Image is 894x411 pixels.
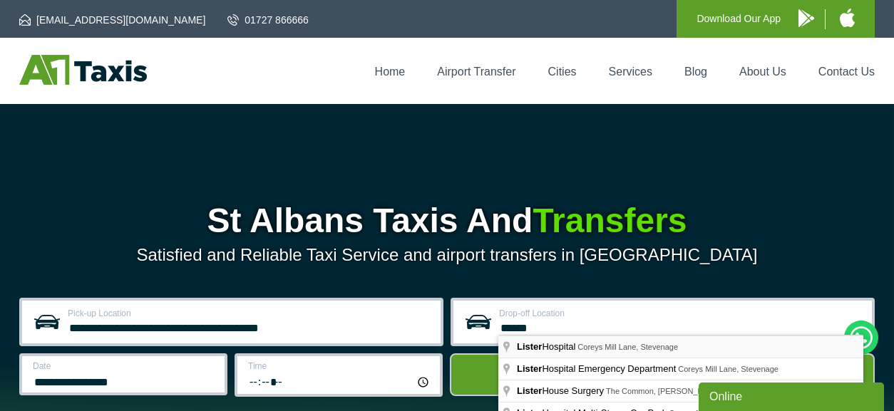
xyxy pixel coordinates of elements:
iframe: chat widget [699,380,887,411]
p: Satisfied and Reliable Taxi Service and airport transfers in [GEOGRAPHIC_DATA] [19,245,875,265]
span: Coreys Mill Lane, Stevenage [577,343,678,351]
a: 01727 866666 [227,13,309,27]
label: Pick-up Location [68,309,432,318]
span: Hospital [517,341,577,352]
span: Coreys Mill Lane, Stevenage [678,365,779,373]
label: Time [248,362,431,370]
label: Date [33,362,216,370]
a: Blog [684,66,707,78]
label: Drop-off Location [499,309,863,318]
img: A1 Taxis St Albans LTD [19,55,147,85]
span: Lister [517,341,542,352]
a: Cities [548,66,577,78]
img: A1 Taxis iPhone App [840,9,855,27]
p: Download Our App [697,10,781,28]
a: Airport Transfer [437,66,515,78]
h1: St Albans Taxis And [19,204,875,238]
span: Transfers [533,202,687,239]
span: House Surgery [517,385,606,396]
a: About Us [739,66,786,78]
span: Hospital Emergency Department [517,363,678,374]
span: Lister [517,363,542,374]
a: [EMAIL_ADDRESS][DOMAIN_NAME] [19,13,205,27]
button: Get Quote [450,353,875,396]
a: Contact Us [818,66,875,78]
span: The Common, [PERSON_NAME] [606,387,722,395]
a: Home [375,66,406,78]
img: A1 Taxis Android App [798,9,814,27]
a: Services [609,66,652,78]
span: Lister [517,385,542,396]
